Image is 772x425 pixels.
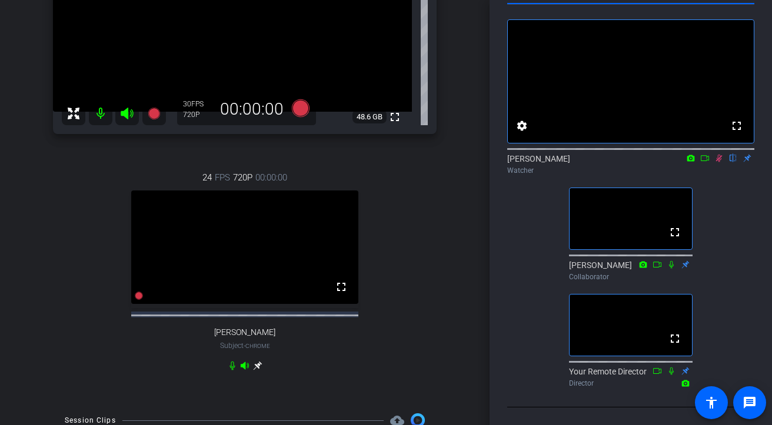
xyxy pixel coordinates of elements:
[183,99,212,109] div: 30
[569,366,693,389] div: Your Remote Director
[202,171,212,184] span: 24
[569,378,693,389] div: Director
[569,259,693,282] div: [PERSON_NAME]
[233,171,252,184] span: 720P
[334,280,348,294] mat-icon: fullscreen
[220,340,270,351] span: Subject
[244,342,245,350] span: -
[214,327,275,337] span: [PERSON_NAME]
[212,99,291,119] div: 00:00:00
[352,110,387,124] span: 48.6 GB
[245,343,270,349] span: Chrome
[388,110,402,124] mat-icon: fullscreen
[668,332,682,346] mat-icon: fullscreen
[726,152,740,163] mat-icon: flip
[191,100,204,108] span: FPS
[255,171,287,184] span: 00:00:00
[668,225,682,239] mat-icon: fullscreen
[569,272,693,282] div: Collaborator
[515,119,529,133] mat-icon: settings
[507,153,754,176] div: [PERSON_NAME]
[215,171,230,184] span: FPS
[507,165,754,176] div: Watcher
[730,119,744,133] mat-icon: fullscreen
[183,110,212,119] div: 720P
[743,396,757,410] mat-icon: message
[704,396,718,410] mat-icon: accessibility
